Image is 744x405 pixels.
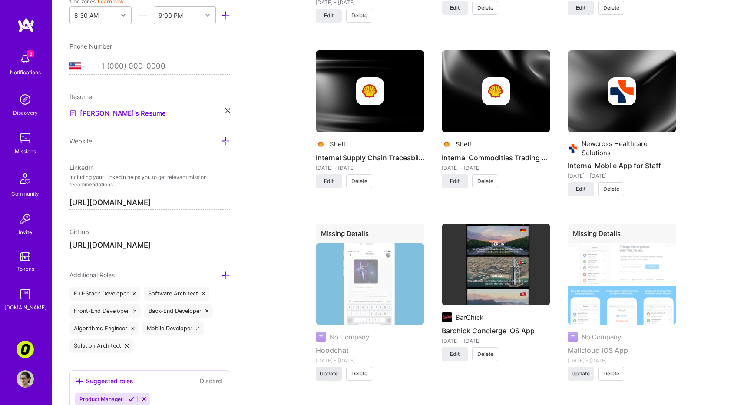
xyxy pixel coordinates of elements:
p: Including your LinkedIn helps you to get relevant mission recommendations. [69,174,230,189]
div: Back-End Developer [144,304,213,318]
img: Corner3: Building an AI User Researcher [17,341,34,358]
i: icon Close [131,327,135,330]
div: Solution Architect [69,339,133,353]
div: 9:00 PM [159,11,183,20]
span: Delete [477,350,493,358]
div: 8:30 AM [74,11,99,20]
button: Edit [316,9,342,23]
span: Edit [576,185,585,193]
h4: Internal Mobile App for Staff [568,160,676,171]
span: Delete [603,4,619,12]
button: Edit [568,1,594,15]
img: cover [316,50,424,132]
span: Edit [576,4,585,12]
i: icon Close [225,108,230,113]
button: Delete [598,182,624,196]
div: Notifications [10,68,41,77]
button: Delete [346,174,372,188]
h4: Barchick Concierge iOS App [442,325,550,336]
div: Shell [330,139,345,149]
span: Resume [69,93,92,100]
button: Update [316,367,342,381]
button: Delete [346,9,372,23]
span: Delete [351,177,367,185]
button: Delete [472,174,498,188]
i: icon Close [202,292,205,295]
div: Algorithms Engineer [69,322,139,335]
img: Barchick Concierge iOS App [442,224,550,305]
a: Corner3: Building an AI User Researcher [14,341,36,358]
span: Edit [450,350,460,358]
span: GitHub [69,228,89,236]
div: [DOMAIN_NAME] [4,303,46,312]
img: discovery [17,91,34,108]
button: Edit [568,182,594,196]
img: Company logo [608,77,636,105]
button: Edit [442,1,468,15]
button: Delete [472,1,498,15]
div: Discovery [13,108,38,117]
span: Edit [450,4,460,12]
img: Company logo [442,312,452,322]
img: Invite [17,210,34,228]
img: Company logo [442,139,452,149]
i: icon SuggestedTeams [75,377,83,385]
div: [DATE] - [DATE] [442,163,550,173]
div: Tokens [17,264,34,273]
img: Company logo [482,77,510,105]
span: Delete [477,4,493,12]
button: Delete [346,367,372,381]
img: Resume [69,110,76,117]
img: tokens [20,252,30,261]
i: icon HorizontalInLineDivider [138,11,147,20]
div: Missing Details [316,224,424,247]
button: Discard [197,376,225,386]
div: Invite [19,228,32,237]
h4: Internal Commodities Trading Project [442,152,550,163]
i: icon Close [125,344,129,348]
img: Company logo [568,143,578,153]
span: Product Manager [79,396,123,402]
button: Edit [442,174,468,188]
div: [DATE] - [DATE] [568,171,676,180]
span: Edit [450,177,460,185]
i: icon Close [205,309,209,313]
i: icon Chevron [121,13,126,17]
img: logo [17,17,35,33]
i: icon Close [133,309,136,313]
span: Phone Number [69,43,112,50]
span: Website [69,137,92,145]
button: Update [568,367,594,381]
img: guide book [17,285,34,303]
span: Delete [603,370,619,378]
button: Delete [472,347,498,361]
div: Missing Details [568,224,676,247]
i: Accept [128,396,135,402]
div: [DATE] - [DATE] [442,336,550,345]
i: Reject [141,396,147,402]
div: Missions [15,147,36,156]
span: Delete [351,370,367,378]
img: Company logo [356,77,384,105]
img: Community [15,168,36,189]
span: Additional Roles [69,271,115,279]
div: BarChick [456,313,483,322]
button: Delete [598,1,624,15]
button: Edit [316,174,342,188]
a: User Avatar [14,370,36,388]
span: Update [572,370,590,378]
input: +1 (000) 000-0000 [96,54,230,79]
div: Software Architect [144,287,210,301]
img: Company logo [316,139,326,149]
i: icon Close [132,292,136,295]
span: Update [320,370,338,378]
div: Front-End Developer [69,304,141,318]
span: Delete [603,185,619,193]
div: [DATE] - [DATE] [316,163,424,173]
span: 5 [27,50,34,57]
i: icon Close [196,327,200,330]
div: Full-Stack Developer [69,287,140,301]
div: Shell [456,139,471,149]
span: Edit [324,177,334,185]
span: Delete [477,177,493,185]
